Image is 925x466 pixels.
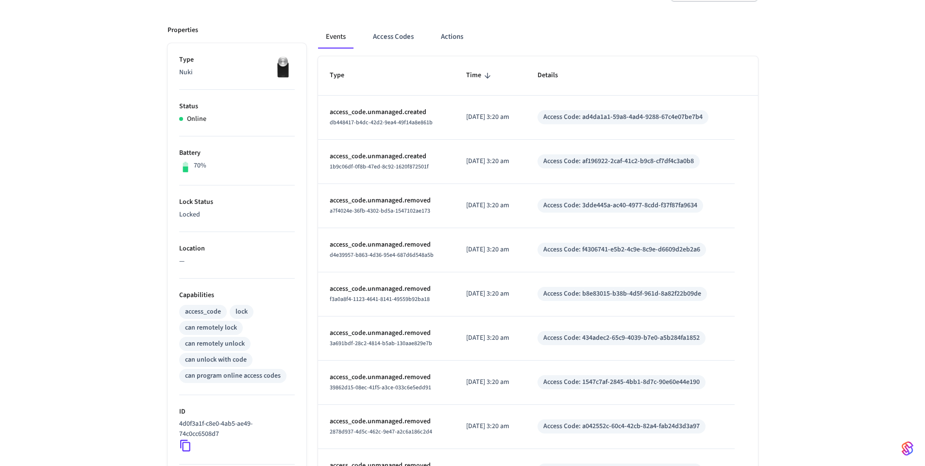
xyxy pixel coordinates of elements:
div: lock [235,307,248,317]
p: Nuki [179,67,295,78]
img: SeamLogoGradient.69752ec5.svg [902,441,913,456]
div: Access Code: af196922-2caf-41c2-b9c8-cf7df4c3a0b8 [543,156,694,166]
div: Access Code: 434adec2-65c9-4039-b7e0-a5b284fa1852 [543,333,700,343]
p: ID [179,407,295,417]
p: Battery [179,148,295,158]
p: [DATE] 3:20 am [466,289,514,299]
span: 39862d15-08ec-41f5-a3ce-033c6e5edd91 [330,383,431,392]
div: Access Code: ad4da1a1-59a8-4ad4-9288-67c4e07be7b4 [543,112,703,122]
span: 1b9c06df-0f8b-47ed-8c92-1620f872501f [330,163,429,171]
p: Lock Status [179,197,295,207]
span: 2878d937-4d5c-462c-9e47-a2c6a186c2d4 [330,428,432,436]
span: 3a691bdf-28c2-4814-b5ab-130aae829e7b [330,339,432,348]
div: Access Code: f4306741-e5b2-4c9e-8c9e-d6609d2eb2a6 [543,245,700,255]
span: Time [466,68,494,83]
p: [DATE] 3:20 am [466,377,514,387]
p: access_code.unmanaged.removed [330,372,443,383]
p: Properties [168,25,198,35]
p: [DATE] 3:20 am [466,200,514,211]
p: Locked [179,210,295,220]
span: f3a0a8f4-1123-4641-8141-49559b92ba18 [330,295,430,303]
span: a7f4024e-36fb-4302-bd5a-1547102ae173 [330,207,430,215]
div: can remotely lock [185,323,237,333]
div: access_code [185,307,221,317]
p: Type [179,55,295,65]
p: [DATE] 3:20 am [466,421,514,432]
p: [DATE] 3:20 am [466,112,514,122]
img: Nuki Smart Lock 3.0 Pro Black, Front [270,55,295,79]
div: can unlock with code [185,355,247,365]
p: access_code.unmanaged.removed [330,416,443,427]
p: access_code.unmanaged.created [330,107,443,117]
p: Status [179,101,295,112]
p: [DATE] 3:20 am [466,245,514,255]
div: can remotely unlock [185,339,245,349]
div: Access Code: b8e83015-b38b-4d5f-961d-8a82f22b09de [543,289,701,299]
p: [DATE] 3:20 am [466,156,514,166]
div: can program online access codes [185,371,281,381]
div: Access Code: a042552c-60c4-42cb-82a4-fab24d3d3a97 [543,421,700,432]
p: 70% [194,161,206,171]
p: — [179,256,295,266]
p: access_code.unmanaged.removed [330,196,443,206]
p: Capabilities [179,290,295,300]
p: [DATE] 3:20 am [466,333,514,343]
span: Details [538,68,571,83]
button: Events [318,25,353,49]
button: Actions [433,25,471,49]
p: access_code.unmanaged.removed [330,240,443,250]
p: access_code.unmanaged.created [330,151,443,162]
p: access_code.unmanaged.removed [330,328,443,338]
span: Type [330,68,357,83]
div: Access Code: 1547c7af-2845-4bb1-8d7c-90e60e44e190 [543,377,700,387]
span: db448417-b4dc-42d2-9ea4-49f14a8e861b [330,118,433,127]
p: Location [179,244,295,254]
div: Access Code: 3dde445a-ac40-4977-8cdd-f37f87fa9634 [543,200,697,211]
span: d4e39957-b863-4d36-95e4-687d6d548a5b [330,251,434,259]
p: access_code.unmanaged.removed [330,284,443,294]
p: 4d0f3a1f-c8e0-4ab5-ae49-74c0cc6508d7 [179,419,291,439]
div: ant example [318,25,758,49]
p: Online [187,114,206,124]
button: Access Codes [365,25,421,49]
